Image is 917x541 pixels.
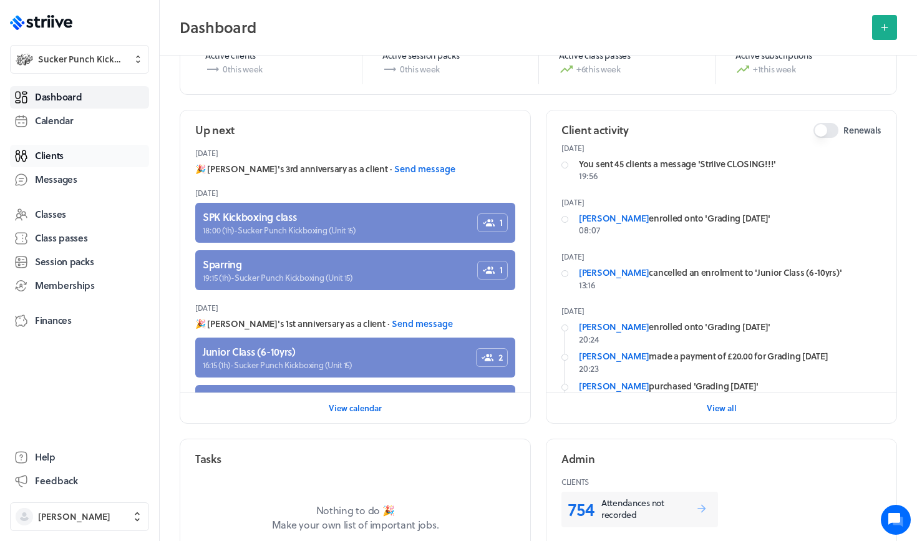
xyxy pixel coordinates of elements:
a: Session packs [10,251,149,273]
span: [PERSON_NAME] [38,510,110,523]
a: 754Attendances not recorded [561,492,718,527]
div: 🎉 [PERSON_NAME]'s 1st anniversary as a client [195,318,515,330]
p: Nothing to do 🎉 Make your own list of important jobs. [256,504,455,532]
a: Clients [10,145,149,167]
span: Class passes [35,232,88,245]
p: 0 this week [205,62,342,77]
div: You sent 45 clients a message 'Striive CLOSING!!!' [579,158,881,170]
p: +1 this week [735,62,871,77]
a: [PERSON_NAME] [579,379,649,392]
p: 20:23 [579,392,881,404]
p: 754 [566,497,596,521]
p: [DATE] [561,306,881,316]
span: Dashboard [35,90,82,104]
p: 0 this week [382,62,518,77]
a: [PERSON_NAME] [579,320,649,333]
a: [PERSON_NAME] [579,266,649,279]
p: [DATE] [561,251,881,261]
p: [DATE] [561,197,881,207]
div: purchased 'Grading [DATE]' [579,380,881,392]
p: Active subscriptions [735,49,871,62]
header: [DATE] [195,298,515,318]
a: Finances [10,309,149,332]
header: [DATE] [195,183,515,203]
span: · [387,318,389,330]
button: Feedback [10,470,149,492]
div: enrolled onto 'Grading [DATE]' [579,321,881,333]
img: Sucker Punch Kickboxing [16,51,33,68]
a: Help [10,446,149,469]
button: Sucker Punch KickboxingSucker Punch Kickboxing [10,45,149,74]
header: [DATE] [195,143,515,163]
a: Dashboard [10,86,149,109]
p: 08:07 [579,224,881,236]
p: 19:56 [579,170,881,182]
span: 1 [500,217,503,229]
p: +6 this week [559,62,695,77]
span: Help [35,451,56,464]
span: New conversation [80,153,150,163]
span: Finances [35,314,72,327]
h2: Tasks [195,451,221,467]
button: View calendar [329,396,382,421]
button: Send message [394,163,455,175]
a: Calendar [10,110,149,132]
h1: Hi [PERSON_NAME] [19,61,231,80]
a: Classes [10,203,149,226]
p: 20:23 [579,363,881,375]
h2: We're here to help. Ask us anything! [19,83,231,123]
span: Session packs [35,255,94,268]
span: Calendar [35,114,74,127]
iframe: gist-messenger-bubble-iframe [881,505,911,535]
p: 20:24 [579,333,881,346]
span: Messages [35,173,77,186]
span: View all [707,402,737,414]
h2: Up next [195,122,235,138]
a: Memberships [10,275,149,297]
p: 13:16 [579,279,881,291]
span: Clients [35,149,64,162]
button: Renewals [813,123,838,138]
p: Active class passes [559,49,695,62]
span: 2 [498,351,503,364]
a: [PERSON_NAME] [579,349,649,363]
p: Find an answer quickly [17,194,233,209]
span: Feedback [35,474,78,487]
button: New conversation [19,145,230,170]
a: Messages [10,168,149,191]
span: 1 [500,264,503,276]
p: [DATE] [561,143,881,153]
span: Memberships [35,279,95,292]
a: [PERSON_NAME] [579,212,649,225]
button: View all [707,396,737,421]
a: Class passes [10,227,149,250]
p: Active session packs [382,49,518,62]
button: Send message [392,318,453,330]
div: made a payment of £20.00 for Grading [DATE] [579,350,881,363]
button: [PERSON_NAME] [10,502,149,531]
span: View calendar [329,402,382,414]
p: Attendances not recorded [601,497,696,521]
div: enrolled onto 'Grading [DATE]' [579,212,881,225]
header: Clients [561,472,881,492]
span: · [390,163,392,175]
span: Classes [35,208,66,221]
div: 🎉 [PERSON_NAME]'s 3rd anniversary as a client [195,163,515,175]
h2: Admin [561,451,595,467]
input: Search articles [36,215,223,240]
span: Renewals [843,124,881,137]
h2: Client activity [561,122,629,138]
h2: Dashboard [180,15,865,40]
span: Sucker Punch Kickboxing [38,53,125,66]
div: cancelled an enrolment to 'Junior Class (6-10yrs)' [579,266,881,279]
